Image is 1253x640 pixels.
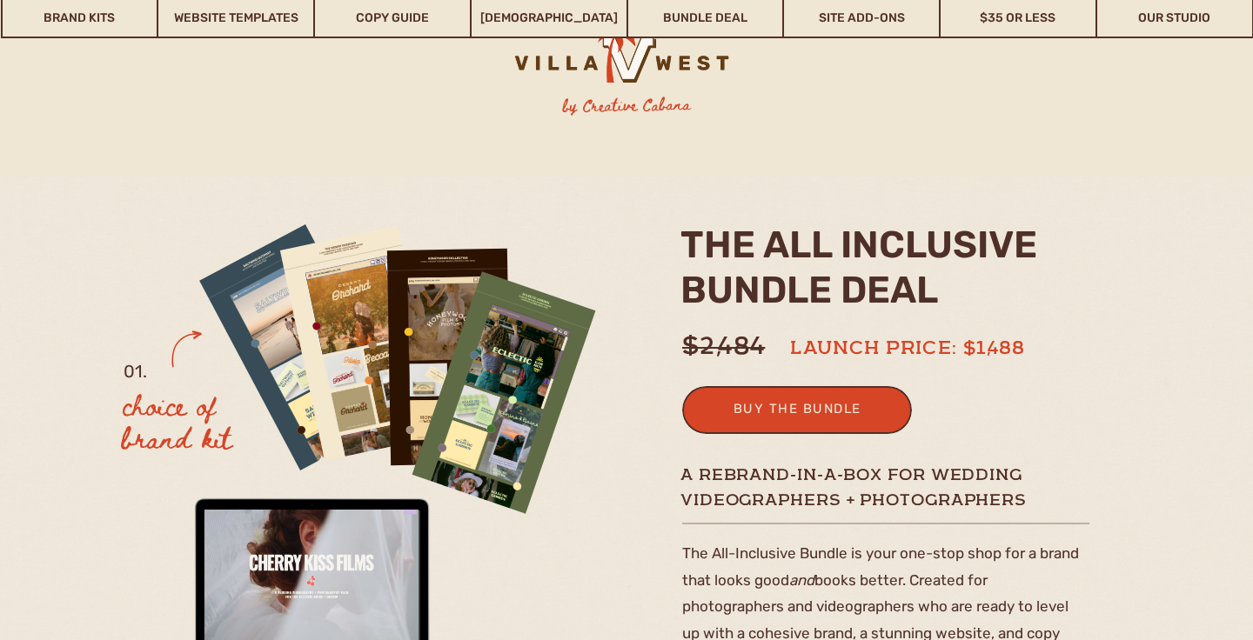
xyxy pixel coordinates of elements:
a: buy the bundle [712,397,882,426]
h3: by Creative Cabana [548,93,706,119]
h1: A rebrand-in-a-box for wedding videographers + photographers [680,464,1095,510]
h1: launch price: $1,488 [790,334,1056,356]
h2: 01. [124,357,151,395]
h3: choice of brand kit [122,388,265,456]
i: and [789,571,814,589]
strike: $2,484 [682,336,765,360]
h2: the ALL INCLUSIVE BUNDLE deal [680,223,1080,323]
